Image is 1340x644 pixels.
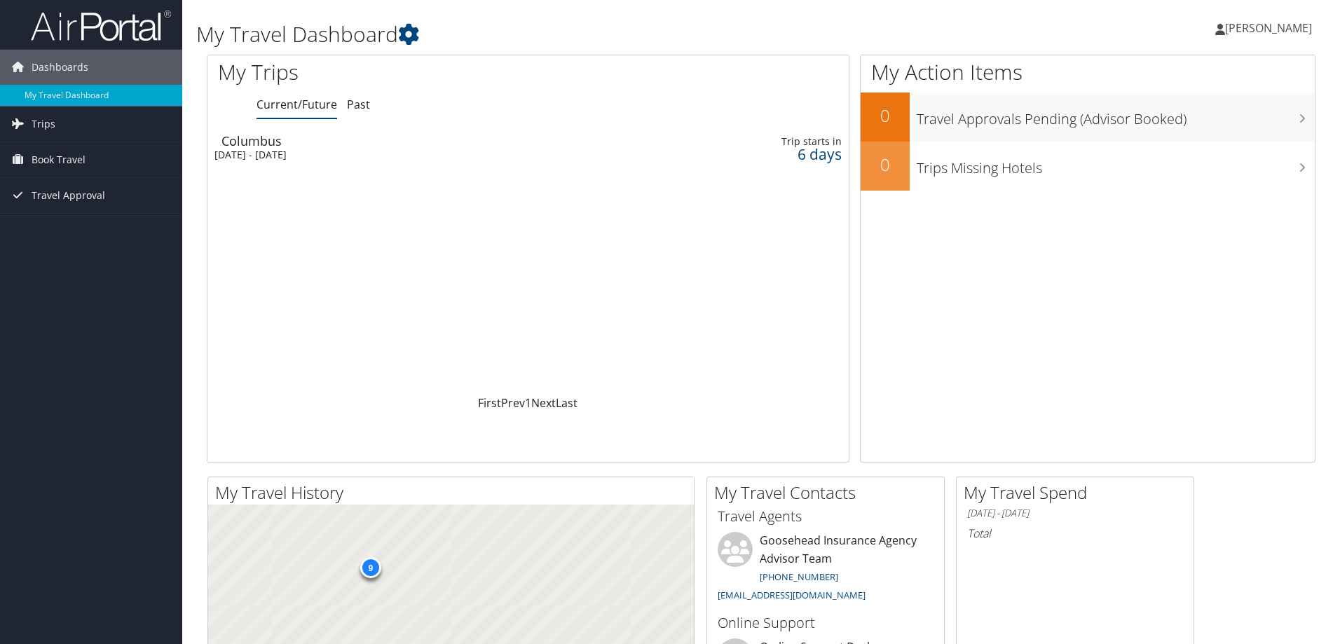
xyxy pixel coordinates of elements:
[556,395,577,411] a: Last
[32,107,55,142] span: Trips
[861,93,1315,142] a: 0Travel Approvals Pending (Advisor Booked)
[861,57,1315,87] h1: My Action Items
[700,135,842,148] div: Trip starts in
[967,507,1183,520] h6: [DATE] - [DATE]
[32,142,86,177] span: Book Travel
[917,151,1315,178] h3: Trips Missing Hotels
[360,557,381,578] div: 9
[964,481,1194,505] h2: My Travel Spend
[478,395,501,411] a: First
[714,481,944,505] h2: My Travel Contacts
[32,50,88,85] span: Dashboards
[861,142,1315,191] a: 0Trips Missing Hotels
[1225,20,1312,36] span: [PERSON_NAME]
[967,526,1183,541] h6: Total
[218,57,571,87] h1: My Trips
[31,9,171,42] img: airportal-logo.png
[718,507,934,526] h3: Travel Agents
[257,97,337,112] a: Current/Future
[917,102,1315,129] h3: Travel Approvals Pending (Advisor Booked)
[861,104,910,128] h2: 0
[525,395,531,411] a: 1
[221,135,622,147] div: Columbus
[1215,7,1326,49] a: [PERSON_NAME]
[347,97,370,112] a: Past
[760,570,838,583] a: [PHONE_NUMBER]
[861,153,910,177] h2: 0
[531,395,556,411] a: Next
[700,148,842,160] div: 6 days
[215,481,694,505] h2: My Travel History
[214,149,615,161] div: [DATE] - [DATE]
[718,613,934,633] h3: Online Support
[711,532,941,607] li: Goosehead Insurance Agency Advisor Team
[501,395,525,411] a: Prev
[196,20,950,49] h1: My Travel Dashboard
[718,589,866,601] a: [EMAIL_ADDRESS][DOMAIN_NAME]
[32,178,105,213] span: Travel Approval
